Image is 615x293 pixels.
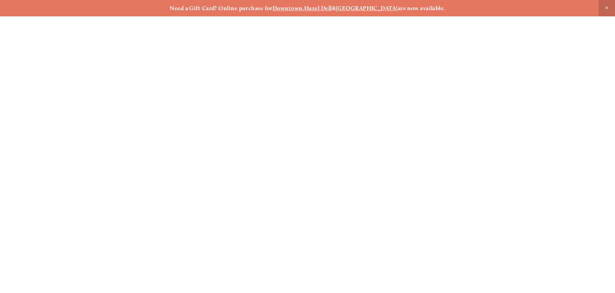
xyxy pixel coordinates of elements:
[170,5,273,12] strong: Need a Gift Card? Online purchase for
[303,5,304,12] strong: ,
[332,5,336,12] strong: &
[273,5,303,12] a: Downtown
[398,5,445,12] strong: are now available.
[336,5,398,12] a: [GEOGRAPHIC_DATA]
[304,5,332,12] a: Hazel Dell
